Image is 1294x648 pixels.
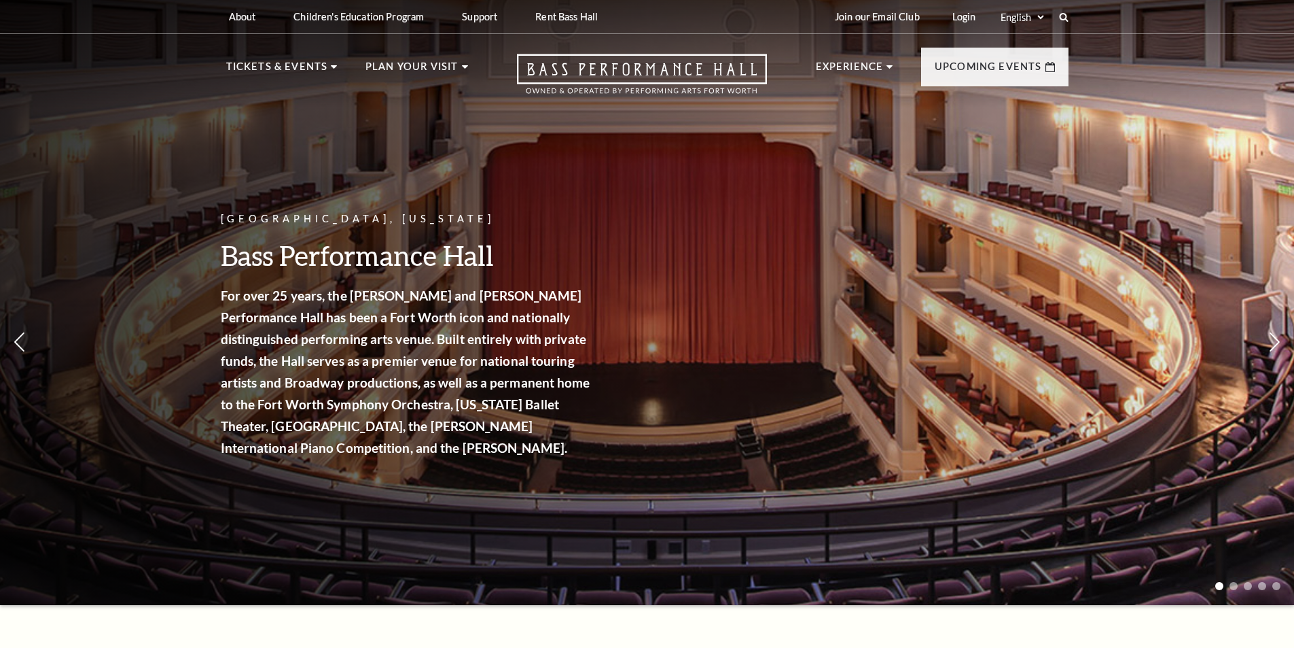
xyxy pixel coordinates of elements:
h3: Bass Performance Hall [221,238,594,273]
p: Children's Education Program [293,11,424,22]
select: Select: [998,11,1046,24]
strong: For over 25 years, the [PERSON_NAME] and [PERSON_NAME] Performance Hall has been a Fort Worth ico... [221,288,590,456]
p: Tickets & Events [226,58,328,83]
p: [GEOGRAPHIC_DATA], [US_STATE] [221,211,594,228]
p: About [229,11,256,22]
p: Upcoming Events [935,58,1042,83]
p: Support [462,11,497,22]
p: Experience [816,58,884,83]
p: Plan Your Visit [365,58,459,83]
p: Rent Bass Hall [535,11,598,22]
